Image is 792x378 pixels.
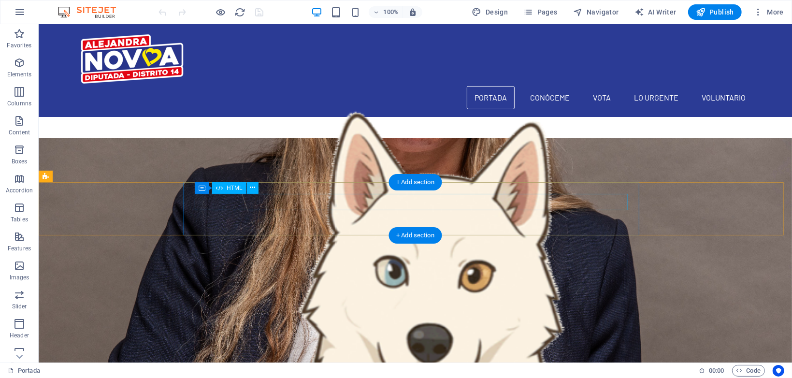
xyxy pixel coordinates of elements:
[11,216,28,223] p: Tables
[7,42,31,49] p: Favorites
[519,4,561,20] button: Pages
[369,6,403,18] button: 100%
[215,6,227,18] button: Click here to leave preview mode and continue editing
[736,365,761,377] span: Code
[6,187,33,194] p: Accordion
[732,365,765,377] button: Code
[235,7,246,18] i: Reload page
[523,7,557,17] span: Pages
[468,4,512,20] div: Design (Ctrl+Alt+Y)
[408,8,417,16] i: On resize automatically adjust zoom level to fit chosen device.
[8,245,31,252] p: Features
[389,227,442,244] div: + Add section
[227,185,243,191] span: HTML
[709,365,724,377] span: 00 00
[688,4,742,20] button: Publish
[569,4,623,20] button: Navigator
[7,71,32,78] p: Elements
[696,7,734,17] span: Publish
[773,365,784,377] button: Usercentrics
[10,274,29,281] p: Images
[753,7,784,17] span: More
[56,6,128,18] img: Editor Logo
[716,367,717,374] span: :
[472,7,508,17] span: Design
[634,7,677,17] span: AI Writer
[468,4,512,20] button: Design
[12,158,28,165] p: Boxes
[7,100,31,107] p: Columns
[573,7,619,17] span: Navigator
[749,4,788,20] button: More
[12,303,27,310] p: Slider
[234,6,246,18] button: reload
[383,6,399,18] h6: 100%
[389,174,442,190] div: + Add section
[9,129,30,136] p: Content
[699,365,724,377] h6: Session time
[631,4,680,20] button: AI Writer
[10,332,29,339] p: Header
[8,365,40,377] a: Click to cancel selection. Double-click to open Pages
